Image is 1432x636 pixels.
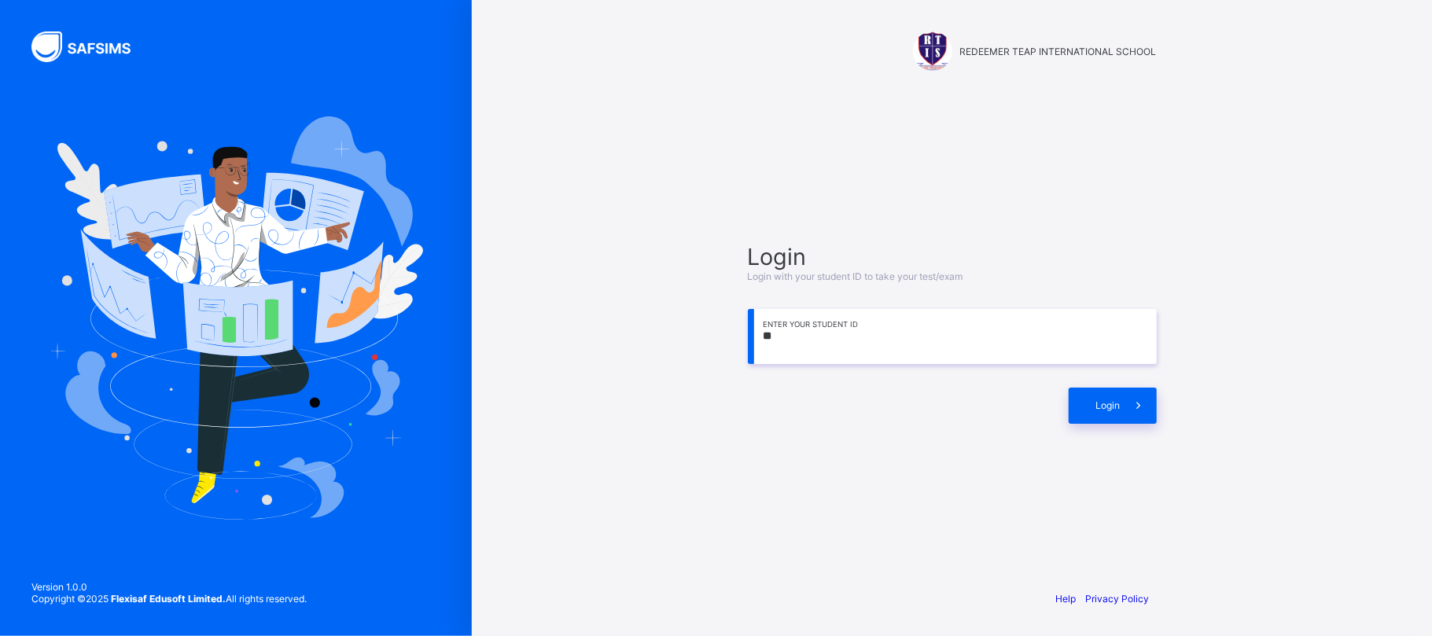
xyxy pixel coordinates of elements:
img: SAFSIMS Logo [31,31,149,62]
img: Hero Image [49,116,423,519]
span: Login [748,243,1157,270]
strong: Flexisaf Edusoft Limited. [111,593,226,605]
span: REDEEMER TEAP INTERNATIONAL SCHOOL [960,46,1157,57]
span: Copyright © 2025 All rights reserved. [31,593,307,605]
span: Login [1096,399,1121,411]
span: Version 1.0.0 [31,581,307,593]
a: Privacy Policy [1086,593,1150,605]
a: Help [1056,593,1077,605]
span: Login with your student ID to take your test/exam [748,270,963,282]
